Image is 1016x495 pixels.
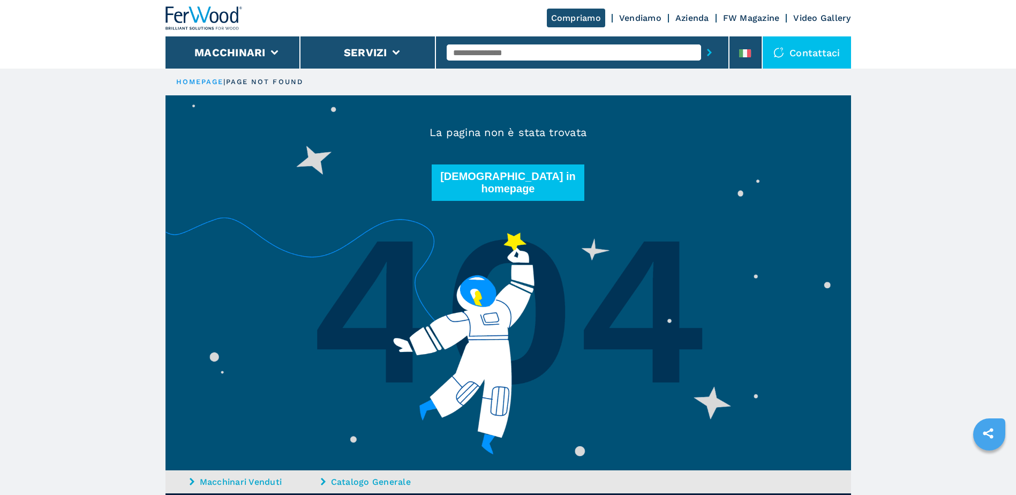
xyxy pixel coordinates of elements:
[723,13,780,23] a: FW Magazine
[321,476,449,488] a: Catalogo Generale
[773,47,784,58] img: Contattaci
[793,13,851,23] a: Video Gallery
[165,95,851,470] img: La pagina non è stata trovata
[701,40,718,65] button: submit-button
[226,77,303,87] p: page not found
[176,78,224,86] a: HOMEPAGE
[547,9,605,27] a: Compriamo
[194,46,266,59] button: Macchinari
[344,46,387,59] button: Servizi
[165,125,851,140] p: La pagina non è stata trovata
[763,36,851,69] div: Contattaci
[190,476,318,488] a: Macchinari Venduti
[223,78,225,86] span: |
[975,420,1002,447] a: sharethis
[165,6,243,30] img: Ferwood
[619,13,661,23] a: Vendiamo
[432,164,584,201] button: [DEMOGRAPHIC_DATA] in homepage
[675,13,709,23] a: Azienda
